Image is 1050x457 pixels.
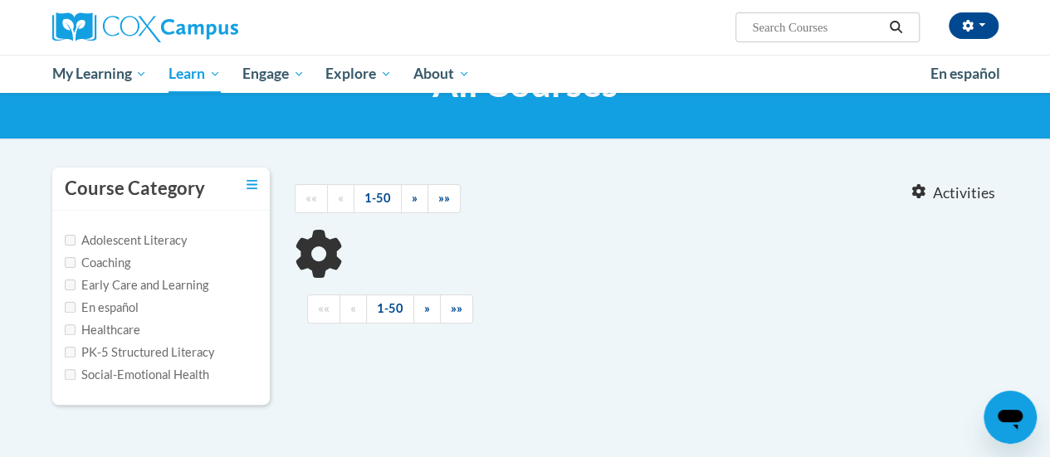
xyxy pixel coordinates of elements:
span: My Learning [51,64,147,84]
button: Account Settings [949,12,999,39]
img: Cox Campus [52,12,238,42]
input: Checkbox for Options [65,324,76,335]
a: 1-50 [366,294,414,323]
a: Toggle collapse [247,176,257,194]
div: Main menu [40,55,1011,93]
span: About [413,64,470,84]
a: Engage [232,55,315,93]
a: About [403,55,481,93]
a: My Learning [42,55,159,93]
a: Explore [315,55,403,93]
label: Healthcare [65,321,140,339]
span: » [412,191,418,205]
a: Next [413,294,441,323]
span: »» [438,191,450,205]
span: Engage [242,64,305,84]
iframe: Button to launch messaging window [984,391,1037,444]
label: PK-5 Structured Literacy [65,343,215,362]
a: Cox Campus [52,12,351,42]
label: Adolescent Literacy [65,231,188,250]
label: En español [65,299,139,317]
label: Early Care and Learning [65,276,208,294]
a: Next [401,184,428,213]
span: «« [318,301,330,315]
a: End [440,294,473,323]
span: Activities [933,184,995,202]
input: Search Courses [750,17,883,37]
button: Search [883,17,908,37]
a: Learn [158,55,232,93]
a: Previous [339,294,367,323]
a: Previous [327,184,354,213]
input: Checkbox for Options [65,369,76,380]
input: Checkbox for Options [65,257,76,268]
span: Explore [325,64,392,84]
a: Begining [295,184,328,213]
span: »» [451,301,462,315]
input: Checkbox for Options [65,235,76,246]
span: « [338,191,344,205]
input: Checkbox for Options [65,302,76,313]
span: En español [930,65,1000,82]
a: Begining [307,294,340,323]
a: 1-50 [354,184,402,213]
a: End [427,184,461,213]
label: Social-Emotional Health [65,366,209,384]
h3: Course Category [65,176,205,202]
span: «« [305,191,317,205]
span: » [424,301,430,315]
span: « [350,301,356,315]
input: Checkbox for Options [65,280,76,290]
a: En español [920,56,1011,91]
span: Learn [168,64,221,84]
input: Checkbox for Options [65,347,76,357]
label: Coaching [65,254,130,272]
